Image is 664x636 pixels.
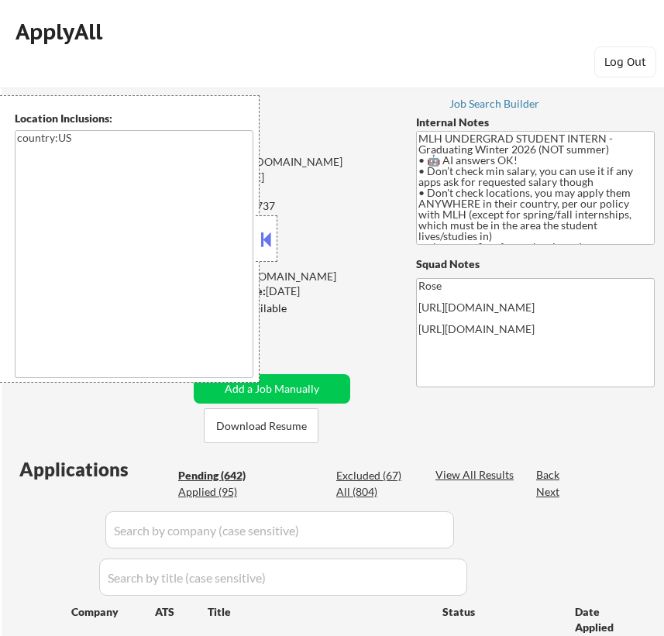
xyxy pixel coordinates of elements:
button: Add a Job Manually [194,374,350,404]
input: Search by title (case sensitive) [99,559,467,596]
div: Status [442,597,552,625]
div: Title [208,604,428,620]
button: Log Out [594,46,656,77]
div: ATS [155,604,208,620]
div: 2.8 [178,253,400,268]
div: Job Search Builder [449,98,540,109]
input: Search by company (case sensitive) [105,511,454,548]
div: Back [536,467,561,483]
button: Download Resume [204,408,318,443]
div: All (804) [336,484,414,500]
div: Pending (642) [178,468,256,483]
div: View All Results [435,467,518,483]
div: 4084203737 [178,198,397,214]
div: Squad Notes [416,256,655,272]
div: Next [536,484,561,500]
div: Excluded (67) [336,468,414,483]
div: Applied (95) [178,484,256,500]
div: Company [71,604,155,620]
div: [DATE] [178,284,397,299]
div: Date Applied [575,604,631,634]
div: Location Inclusions: [15,111,253,126]
div: ApplyAll [15,19,107,45]
a: [URL][DOMAIN_NAME] [220,270,336,283]
a: Job Search Builder [449,98,540,113]
div: Internal Notes [416,115,655,130]
div: Applications [19,460,173,479]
